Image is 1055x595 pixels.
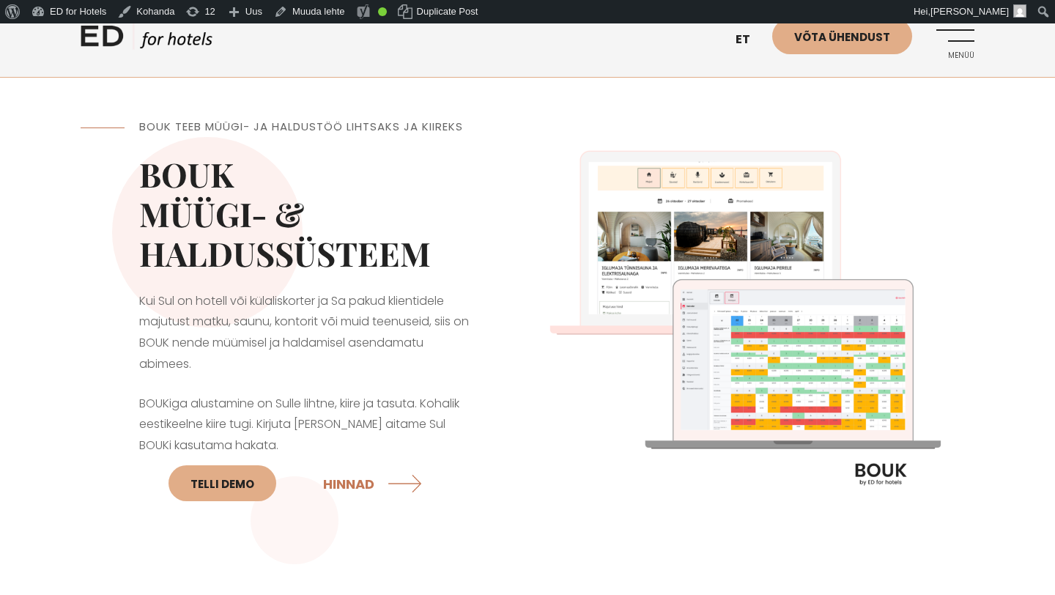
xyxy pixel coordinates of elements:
a: Menüü [934,18,974,59]
div: Good [378,7,387,16]
a: Võta ühendust [772,18,912,54]
p: BOUKiga alustamine on Sulle lihtne, kiire ja tasuta. Kohalik eestikeelne kiire tugi. Kirjuta [PER... [139,393,469,511]
span: [PERSON_NAME] [930,6,1009,17]
p: Kui Sul on hotell või külaliskorter ja Sa pakud klientidele majutust matku, saunu, kontorit või m... [139,291,469,375]
a: HINNAD [323,464,426,503]
span: Menüü [934,51,974,60]
a: et [728,22,772,58]
h2: BOUK MÜÜGI- & HALDUSSÜSTEEM [139,154,469,273]
a: ED HOTELS [81,22,212,59]
a: Telli DEMO [169,465,276,501]
span: BOUK TEEB MÜÜGI- JA HALDUSTÖÖ LIHTSAKS JA KIIREKS [139,119,463,134]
